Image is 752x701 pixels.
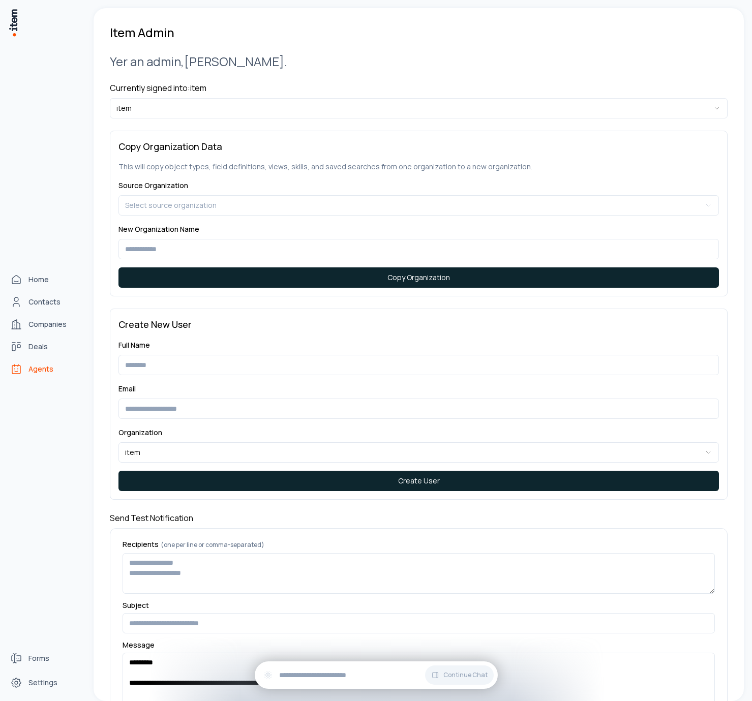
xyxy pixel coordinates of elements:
[8,8,18,37] img: Item Brain Logo
[28,678,57,688] span: Settings
[255,661,498,689] div: Continue Chat
[123,541,715,549] label: Recipients
[118,180,188,190] label: Source Organization
[6,648,83,668] a: Forms
[110,53,728,70] h2: Yer an admin, [PERSON_NAME] .
[28,297,61,307] span: Contacts
[118,317,719,331] h3: Create New User
[118,340,150,350] label: Full Name
[110,512,728,524] h4: Send Test Notification
[28,364,53,374] span: Agents
[28,653,49,663] span: Forms
[6,337,83,357] a: deals
[425,665,494,685] button: Continue Chat
[6,359,83,379] a: Agents
[28,275,49,285] span: Home
[110,24,174,41] h1: Item Admin
[161,540,264,549] span: (one per line or comma-separated)
[28,342,48,352] span: Deals
[118,224,199,234] label: New Organization Name
[118,428,162,437] label: Organization
[28,319,67,329] span: Companies
[118,384,136,393] label: Email
[118,267,719,288] button: Copy Organization
[123,642,715,649] label: Message
[118,139,719,154] h3: Copy Organization Data
[118,162,719,172] p: This will copy object types, field definitions, views, skills, and saved searches from one organi...
[443,671,488,679] span: Continue Chat
[6,314,83,334] a: Companies
[6,269,83,290] a: Home
[6,292,83,312] a: Contacts
[6,673,83,693] a: Settings
[110,82,728,94] h4: Currently signed into: item
[123,602,715,609] label: Subject
[118,471,719,491] button: Create User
